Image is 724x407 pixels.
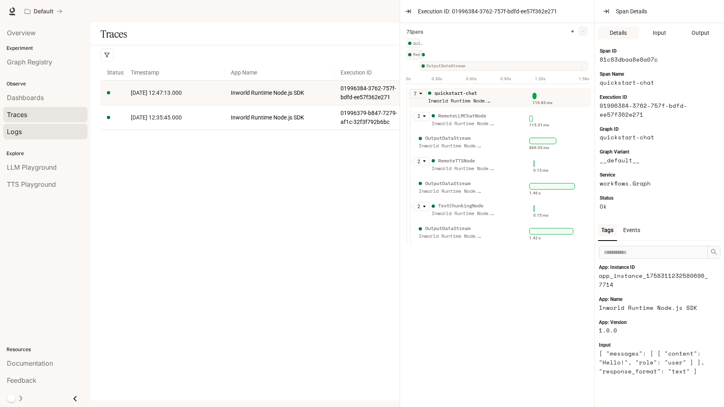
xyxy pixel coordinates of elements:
article: 2 [417,113,420,120]
article: 1.0.0 [599,326,711,335]
article: Inworld Runtime Node.js SDK [599,303,711,312]
span: App: Version [599,319,627,326]
article: app_instance_1758311232580696_7714 [599,271,711,289]
div: TextChunkingNode [438,202,483,210]
span: Input [599,341,611,349]
div: OutputDataStream Inworld Runtime Node.js SDK [417,180,483,200]
div: OutputDataStream [425,180,471,188]
div: Inworld Runtime Node.js SDK [419,142,483,150]
span: Execution ID [600,94,627,101]
article: 2 [417,158,420,166]
div: Inworld Runtime Node.js SDK [432,165,496,173]
div: OutputDataStream Inworld Runtime Node.js SDK [417,225,483,245]
span: Graph ID [600,126,619,133]
div: quickstart-chat [434,89,477,97]
button: Input [639,26,680,39]
span: caret-down [419,92,423,96]
div: 0.15 ms [533,212,548,219]
span: 7 Spans [407,28,423,36]
div: RemoteLLMChatNode Inworld Runtime Node.js SDK [430,112,496,132]
span: Execution ID [334,62,407,83]
a: 01996384-3762-757f-bdfd-ee57f362e271 [341,84,400,102]
text: 1.58s [579,77,589,81]
span: [DATE] 12:35:45.000 [131,114,182,121]
span: Details [610,28,627,37]
span: caret-down [422,205,426,209]
div: Inworld Runtime Node.js SDK [419,232,483,240]
div: 1.42 s [529,235,541,241]
button: Details [598,26,639,39]
article: 81c83dbaa8e8a07c [600,55,709,64]
span: Span ID [600,47,617,55]
span: App: Instance ID [599,264,635,271]
article: quickstart-chat [600,78,709,87]
a: [DATE] 12:47:13.000 [131,88,218,97]
article: 7 [414,90,417,98]
div: OutputDataStream [425,134,471,142]
div: TextChunkingNode [420,50,422,60]
article: { "messages": [ { "content": "Hello!", "role": "user" } ], "response_format": "text" } [599,349,711,376]
div: 1.46 s [529,190,541,196]
a: Inworld Runtime Node.js SDK [231,113,328,122]
span: Service [600,171,615,179]
div: OutputDataStream [425,225,471,232]
span: Status [600,194,613,202]
button: All workspaces [21,3,66,19]
div: OutputDataStream [420,61,582,71]
a: Inworld Runtime Node.js SDK [231,88,328,97]
a: [DATE] 12:35:45.000 [131,113,218,122]
div: Events [620,224,643,236]
div: RemoteLLMChatNode [438,112,486,120]
button: + [568,26,577,36]
div: RemoteTTSNode Inworld Runtime Node.js SDK [430,157,496,177]
div: 866.03 ms [529,145,549,151]
p: Default [34,8,53,15]
div: quickstart-chat [407,38,420,48]
text: 1.20s [535,77,545,81]
text: 0s [406,77,411,81]
article: 2 [417,203,420,211]
text: 0.30s [432,77,442,81]
text: 0.90s [500,77,511,81]
div: Inworld Runtime Node.js SDK [428,97,493,105]
button: - [578,26,588,36]
div: RemoteTTSNode [438,157,475,165]
div: quickstart-chat Inworld Runtime Node.js SDK [426,89,493,110]
span: Input [653,28,666,37]
div: 116.83 ms [532,100,552,106]
div: Inworld Runtime Node.js SDK [432,210,496,217]
span: quickstart-chat [413,40,423,47]
span: [DATE] 12:47:13.000 [131,89,182,96]
span: + [571,28,574,34]
span: Status [100,62,124,83]
span: search [711,249,717,255]
span: Timestamp [124,62,224,83]
span: RemoteLLMChatNode [413,51,423,58]
span: OutputDataStream [426,63,582,69]
div: Inworld Runtime Node.js SDK [419,188,483,195]
article: __default__ [600,156,709,165]
div: Inworld Runtime Node.js SDK [432,120,496,128]
h1: Traces [100,26,127,42]
div: 115.31 ms [529,122,549,128]
div: 0.15 ms [533,167,548,174]
div: TextChunkingNode Inworld Runtime Node.js SDK [430,202,496,222]
article: quickstart-chat [600,133,709,142]
text: 0.60s [466,77,477,81]
span: Span Name [600,70,624,78]
span: Graph Variant [600,148,629,156]
a: 01996379-b847-7279-af1c-32f3f792b6bc [341,109,400,126]
span: Output [692,28,709,37]
article: Ok [600,202,709,211]
span: caret-down [422,114,426,118]
span: caret-down [422,159,426,163]
span: App: Name [599,296,622,303]
article: workflows.Graph [600,179,709,188]
div: Tags [598,224,617,236]
div: OutputDataStream Inworld Runtime Node.js SDK [417,134,483,155]
article: 01996384-3762-757f-bdfd-ee57f362e271 [600,101,709,119]
button: Output [680,26,721,39]
span: App Name [224,62,334,83]
div: RemoteLLMChatNode [407,50,420,60]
